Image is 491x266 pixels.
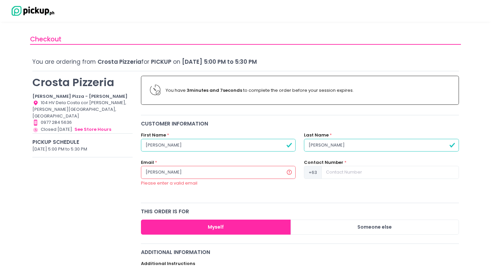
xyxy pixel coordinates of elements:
[304,132,329,139] label: Last Name
[74,126,112,133] button: see store hours
[8,5,55,17] img: logo
[182,58,257,66] span: [DATE] 5:00 PM to 5:30 PM
[98,58,141,66] span: Crosta Pizzeria
[141,220,291,235] button: Myself
[141,120,459,127] div: Customer Information
[32,146,133,153] div: [DATE] 5:00 PM to 5:30 PM
[141,132,166,139] label: First Name
[141,139,296,152] input: First Name
[141,208,459,215] div: this order is for
[151,58,171,66] span: Pickup
[32,99,133,119] div: 104 HV Dela Costa cor [PERSON_NAME], [PERSON_NAME][GEOGRAPHIC_DATA], [GEOGRAPHIC_DATA]
[30,34,461,45] div: Checkout
[32,76,133,89] p: Crosta Pizzeria
[304,166,322,179] span: +63
[141,159,154,166] label: Email
[141,166,296,179] input: Email
[141,180,296,187] div: Please enter a valid email
[32,126,133,133] div: Closed [DATE].
[141,220,459,235] div: Large button group
[166,87,450,94] div: You have to complete the order before your session expires.
[321,166,459,179] input: Contact Number
[291,220,459,235] button: Someone else
[304,139,459,152] input: Last Name
[141,248,459,256] div: Additional Information
[32,119,133,126] div: 0977 284 5636
[187,87,242,93] b: 3 minutes and 7 seconds
[304,159,343,166] label: Contact Number
[32,58,459,66] div: You are ordering from for on
[32,93,128,99] b: [PERSON_NAME] Pizza - [PERSON_NAME]
[32,138,133,146] div: Pickup Schedule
